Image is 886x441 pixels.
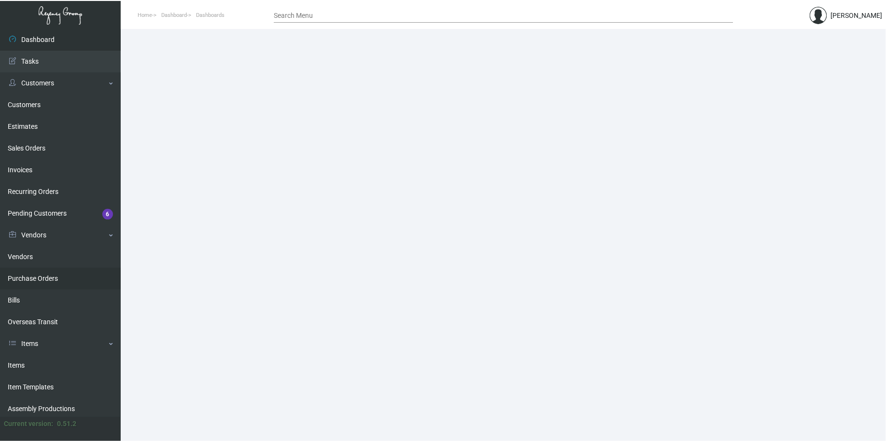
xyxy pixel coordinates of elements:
[196,12,225,18] span: Dashboards
[57,419,76,429] div: 0.51.2
[138,12,152,18] span: Home
[4,419,53,429] div: Current version:
[831,11,883,21] div: [PERSON_NAME]
[810,7,827,24] img: admin@bootstrapmaster.com
[161,12,187,18] span: Dashboard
